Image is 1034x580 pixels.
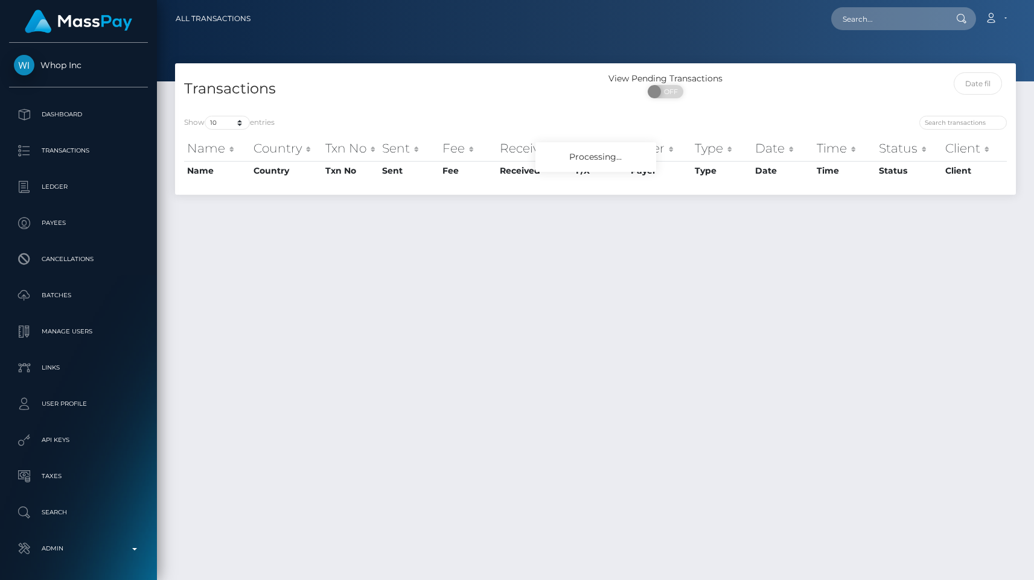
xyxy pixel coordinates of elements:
[9,172,148,202] a: Ledger
[752,161,814,180] th: Date
[14,250,143,268] p: Cancellations
[9,317,148,347] a: Manage Users
[954,72,1002,95] input: Date filter
[322,136,378,160] th: Txn No
[654,85,685,98] span: OFF
[814,161,875,180] th: Time
[14,106,143,124] p: Dashboard
[14,359,143,377] p: Links
[251,136,323,160] th: Country
[14,55,34,75] img: Whop Inc
[9,136,148,166] a: Transactions
[942,136,1007,160] th: Client
[14,540,143,558] p: Admin
[497,161,573,180] th: Received
[9,389,148,419] a: User Profile
[14,323,143,341] p: Manage Users
[9,461,148,491] a: Taxes
[752,136,814,160] th: Date
[9,99,148,130] a: Dashboard
[9,244,148,274] a: Cancellations
[14,286,143,304] p: Batches
[205,116,250,130] select: Showentries
[439,161,497,180] th: Fee
[9,534,148,564] a: Admin
[814,136,875,160] th: Time
[379,136,439,160] th: Sent
[14,142,143,160] p: Transactions
[573,136,628,160] th: F/X
[14,431,143,449] p: API Keys
[14,214,143,232] p: Payees
[9,497,148,528] a: Search
[184,116,275,130] label: Show entries
[596,72,736,85] div: View Pending Transactions
[876,136,942,160] th: Status
[9,208,148,238] a: Payees
[9,280,148,310] a: Batches
[176,6,251,31] a: All Transactions
[14,503,143,522] p: Search
[9,60,148,71] span: Whop Inc
[184,136,251,160] th: Name
[439,136,497,160] th: Fee
[876,161,942,180] th: Status
[692,161,753,180] th: Type
[628,136,692,160] th: Payer
[14,178,143,196] p: Ledger
[251,161,323,180] th: Country
[535,142,656,172] div: Processing...
[379,161,439,180] th: Sent
[184,78,587,99] h4: Transactions
[942,161,1007,180] th: Client
[184,161,251,180] th: Name
[14,467,143,485] p: Taxes
[692,136,753,160] th: Type
[14,395,143,413] p: User Profile
[497,136,573,160] th: Received
[9,425,148,455] a: API Keys
[919,116,1007,130] input: Search transactions
[322,161,378,180] th: Txn No
[9,353,148,383] a: Links
[831,7,945,30] input: Search...
[25,10,132,33] img: MassPay Logo
[628,161,692,180] th: Payer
